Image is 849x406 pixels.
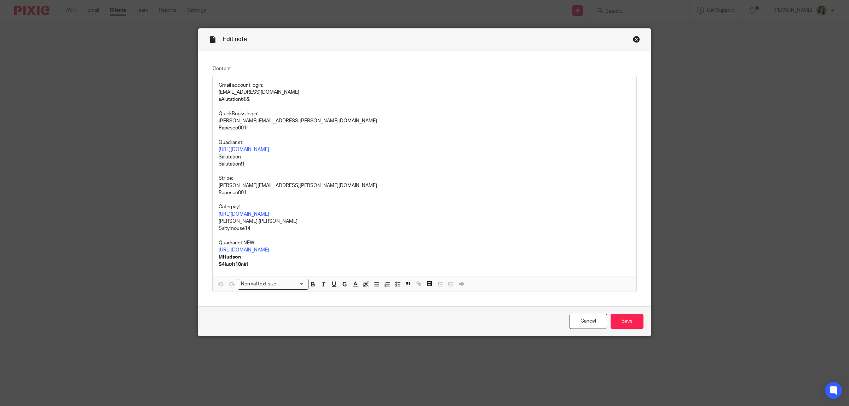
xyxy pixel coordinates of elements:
[219,96,630,103] p: sAlutation68&
[239,280,278,288] span: Normal text size
[223,36,247,42] span: Edit note
[219,161,630,168] p: Salutation!1
[219,153,630,161] p: Salutation
[219,147,269,152] a: [URL][DOMAIN_NAME]
[219,82,630,89] p: Gmail account login:
[219,110,630,117] p: QuickBooks login:
[219,182,630,189] p: [PERSON_NAME][EMAIL_ADDRESS][PERSON_NAME][DOMAIN_NAME]
[219,203,630,210] p: Caterpay:
[219,239,630,246] p: Quadranet NEW:
[238,279,308,290] div: Search for option
[219,124,630,132] p: Rapesco001!
[213,65,636,72] label: Content
[570,314,607,329] a: Cancel
[219,139,630,146] p: Quadranet:
[219,255,241,260] strong: MHudson
[219,89,630,96] p: [EMAIL_ADDRESS][DOMAIN_NAME]
[219,212,269,217] a: [URL][DOMAIN_NAME]
[219,225,630,232] p: Saltymouse14
[219,262,248,267] strong: S4lut4t10n#!
[219,175,630,182] p: Stripe:
[611,314,643,329] input: Save
[219,218,630,225] p: [PERSON_NAME].[PERSON_NAME]
[219,248,269,253] a: [URL][DOMAIN_NAME]
[219,117,630,124] p: [PERSON_NAME][EMAIL_ADDRESS][PERSON_NAME][DOMAIN_NAME]
[219,189,630,196] p: Rapesco001
[279,280,304,288] input: Search for option
[633,36,640,43] div: Close this dialog window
